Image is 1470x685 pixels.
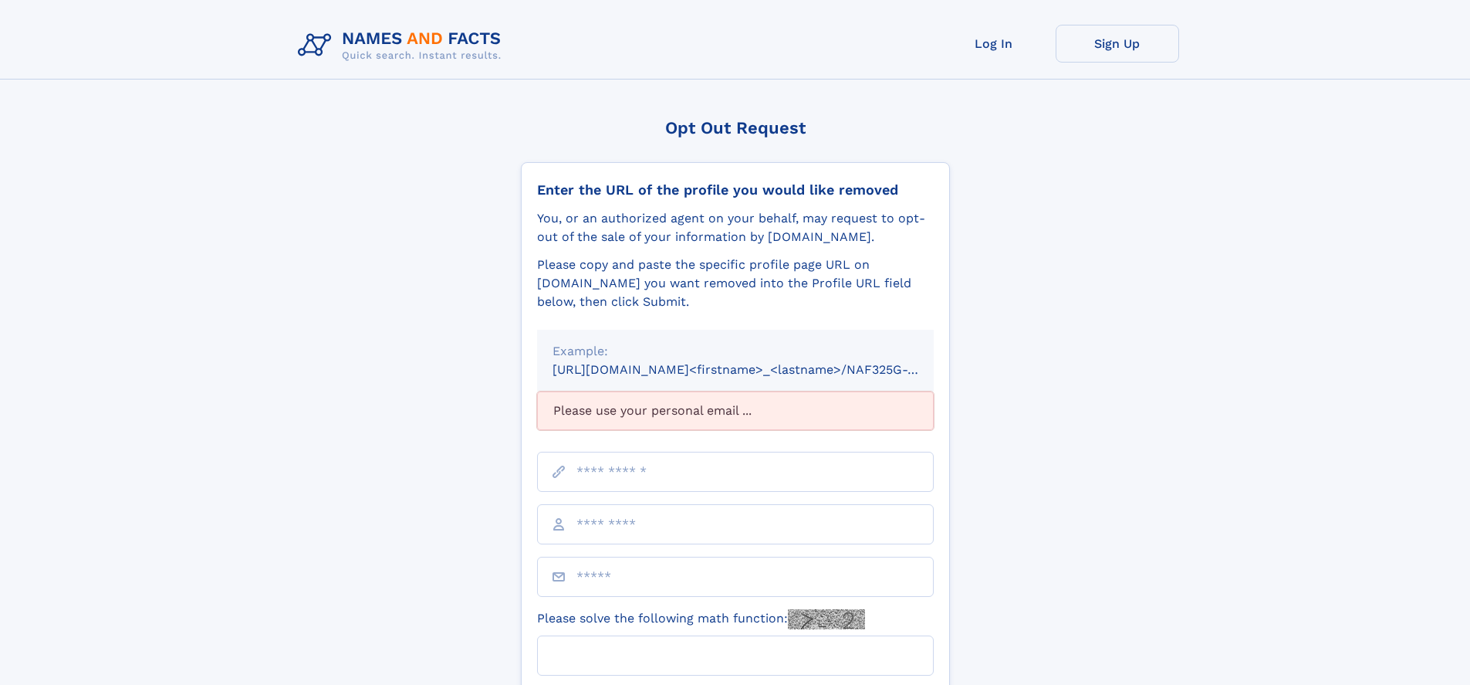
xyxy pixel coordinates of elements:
a: Log In [932,25,1056,63]
label: Please solve the following math function: [537,609,865,629]
div: Opt Out Request [521,118,950,137]
small: [URL][DOMAIN_NAME]<firstname>_<lastname>/NAF325G-xxxxxxxx [553,362,963,377]
img: Logo Names and Facts [292,25,514,66]
a: Sign Up [1056,25,1179,63]
div: Please copy and paste the specific profile page URL on [DOMAIN_NAME] you want removed into the Pr... [537,256,934,311]
div: Enter the URL of the profile you would like removed [537,181,934,198]
div: You, or an authorized agent on your behalf, may request to opt-out of the sale of your informatio... [537,209,934,246]
div: Please use your personal email ... [537,392,934,430]
div: Example: [553,342,918,361]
